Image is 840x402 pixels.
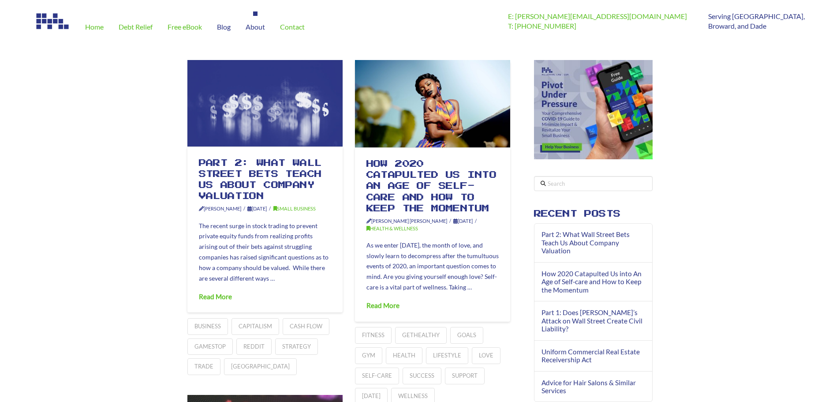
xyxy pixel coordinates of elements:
a: Permalink to: "How 2020 Catapulted Us into An Age of Self-care and How to Keep the Momentum" [355,60,510,147]
time: [DATE] [453,218,473,224]
a: gethealthy [395,327,447,344]
p: The recent surge in stock trading to prevent private equity funds from realizing profits arising ... [199,221,332,284]
a: [GEOGRAPHIC_DATA] [224,358,297,375]
a: lifestyle [426,347,468,364]
p: Serving [GEOGRAPHIC_DATA], Broward, and Dade [708,11,805,31]
a: Read More [366,301,399,311]
a: About [238,11,273,42]
a: How 2020 Catapulted Us into An Age of Self-care and How to Keep the Momentum [541,270,646,294]
a: Advice for Hair Salons & Similar Services [541,379,646,395]
a: reddit [236,338,272,355]
a: Home [78,11,111,42]
a: goals [450,327,483,344]
input: Search [534,176,653,191]
a: Blog [209,11,238,42]
span: Debt Relief [119,23,153,30]
span: [PERSON_NAME] [199,205,247,213]
p: As we enter [DATE], the month of love, and slowly learn to decompress after the tumultuous events... [366,240,499,293]
a: Small Business [273,206,316,211]
span: Blog [217,23,231,30]
span: [PERSON_NAME] [PERSON_NAME] [366,218,453,225]
a: self-care [355,368,399,384]
a: Read More [199,292,232,302]
a: Part 2: What Wall Street Bets Teach Us About Company Valuation [541,230,646,255]
a: Uniform Commercial Real Estate Receivership Act [541,348,646,364]
a: business [187,318,228,335]
a: E: [PERSON_NAME][EMAIL_ADDRESS][DOMAIN_NAME] [508,12,687,20]
a: strategy [275,338,318,355]
a: Part 1: Does [PERSON_NAME]’s Attack on Wall Street Create Civil Liability? [541,308,646,333]
a: success [403,368,441,384]
h4: Recent Posts [534,208,653,219]
a: Contact [273,11,312,42]
span: Contact [280,23,305,30]
span: About [246,23,265,30]
a: gamestop [187,338,233,355]
a: How 2020 Catapulted Us into An Age of Self-care and How to Keep the Momentum [366,160,497,212]
a: trade [187,358,220,375]
a: Debt Relief [111,11,160,42]
a: health [386,347,422,364]
a: capitalism [231,318,279,335]
time: [DATE] [247,206,267,211]
a: fitness [355,327,392,344]
a: Health & Wellness [366,225,418,231]
a: Free eBook [160,11,209,42]
a: Permalink to: "Part 2: What Wall Street Bets Teach Us About Company Valuation" [187,60,343,147]
a: cash flow [283,318,329,335]
img: Image [35,11,71,31]
a: support [445,368,485,384]
span: Free eBook [168,23,202,30]
a: T: [PHONE_NUMBER] [508,22,576,30]
a: Part 2: What Wall Street Bets Teach Us About Company Valuation [199,159,322,200]
a: gym [355,347,382,364]
a: love [472,347,500,364]
span: Home [85,23,104,30]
